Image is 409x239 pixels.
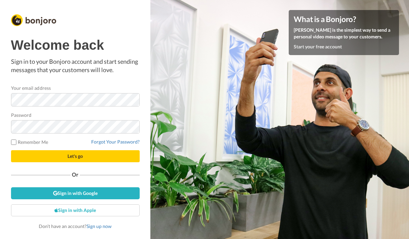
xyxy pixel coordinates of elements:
span: Let's go [67,153,83,159]
label: Remember Me [11,139,48,146]
input: Remember Me [11,140,16,145]
span: Or [71,172,80,177]
h4: What is a Bonjoro? [294,15,394,23]
label: Password [11,111,32,118]
button: Let's go [11,150,140,162]
a: Sign up now [87,223,112,229]
h1: Welcome back [11,38,140,52]
p: [PERSON_NAME] is the simplest way to send a personal video message to your customers. [294,27,394,40]
a: Sign in with Google [11,187,140,199]
a: Start your free account [294,44,342,49]
a: Forgot Your Password? [91,139,140,145]
p: Sign in to your Bonjoro account and start sending messages that your customers will love. [11,57,140,74]
a: Sign in with Apple [11,204,140,216]
label: Your email address [11,84,51,91]
span: Don’t have an account? [39,223,112,229]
